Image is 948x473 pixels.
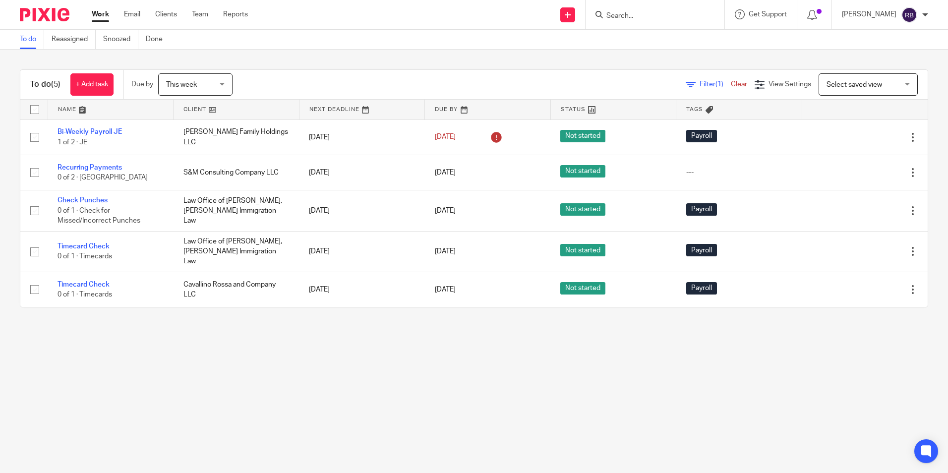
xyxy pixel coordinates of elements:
[842,9,896,19] p: [PERSON_NAME]
[435,169,456,176] span: [DATE]
[435,207,456,214] span: [DATE]
[299,155,425,190] td: [DATE]
[103,30,138,49] a: Snoozed
[51,80,60,88] span: (5)
[166,81,197,88] span: This week
[686,244,717,256] span: Payroll
[299,119,425,155] td: [DATE]
[70,73,114,96] a: + Add task
[58,253,112,260] span: 0 of 1 · Timecards
[30,79,60,90] h1: To do
[20,30,44,49] a: To do
[435,134,456,141] span: [DATE]
[58,197,108,204] a: Check Punches
[52,30,96,49] a: Reassigned
[131,79,153,89] p: Due by
[560,130,605,142] span: Not started
[20,8,69,21] img: Pixie
[560,244,605,256] span: Not started
[605,12,695,21] input: Search
[827,81,882,88] span: Select saved view
[769,81,811,88] span: View Settings
[686,203,717,216] span: Payroll
[58,243,110,250] a: Timecard Check
[58,291,112,298] span: 0 of 1 · Timecards
[901,7,917,23] img: svg%3E
[192,9,208,19] a: Team
[146,30,170,49] a: Done
[749,11,787,18] span: Get Support
[560,165,605,177] span: Not started
[174,272,299,307] td: Cavallino Rossa and Company LLC
[58,164,122,171] a: Recurring Payments
[155,9,177,19] a: Clients
[223,9,248,19] a: Reports
[58,281,110,288] a: Timecard Check
[299,190,425,231] td: [DATE]
[435,248,456,255] span: [DATE]
[58,128,122,135] a: Bi-Weekly Payroll JE
[435,286,456,293] span: [DATE]
[700,81,731,88] span: Filter
[299,231,425,272] td: [DATE]
[560,203,605,216] span: Not started
[715,81,723,88] span: (1)
[686,168,792,177] div: ---
[174,119,299,155] td: [PERSON_NAME] Family Holdings LLC
[58,139,87,146] span: 1 of 2 · JE
[124,9,140,19] a: Email
[58,174,148,181] span: 0 of 2 · [GEOGRAPHIC_DATA]
[174,155,299,190] td: S&M Consulting Company LLC
[58,207,140,225] span: 0 of 1 · Check for Missed/Incorrect Punches
[731,81,747,88] a: Clear
[174,231,299,272] td: Law Office of [PERSON_NAME], [PERSON_NAME] Immigration Law
[560,282,605,295] span: Not started
[92,9,109,19] a: Work
[686,130,717,142] span: Payroll
[174,190,299,231] td: Law Office of [PERSON_NAME], [PERSON_NAME] Immigration Law
[299,272,425,307] td: [DATE]
[686,107,703,112] span: Tags
[686,282,717,295] span: Payroll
